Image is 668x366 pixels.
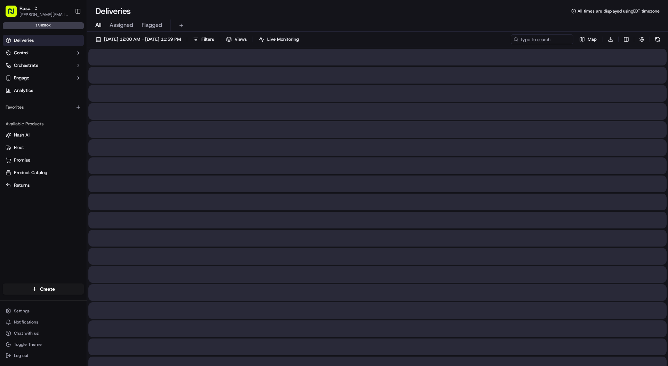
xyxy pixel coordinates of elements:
[142,21,162,29] span: Flagged
[93,34,184,44] button: [DATE] 12:00 AM - [DATE] 11:59 PM
[653,34,662,44] button: Refresh
[3,142,84,153] button: Fleet
[3,283,84,295] button: Create
[14,132,30,138] span: Nash AI
[190,34,217,44] button: Filters
[3,130,84,141] button: Nash AI
[511,34,573,44] input: Type to search
[223,34,250,44] button: Views
[14,353,28,358] span: Log out
[578,8,660,14] span: All times are displayed using EDT timezone
[14,37,34,44] span: Deliveries
[3,22,84,29] div: sandbox
[256,34,302,44] button: Live Monitoring
[6,170,81,176] a: Product Catalog
[14,87,33,94] span: Analytics
[588,36,597,42] span: Map
[6,145,81,151] a: Fleet
[3,180,84,191] button: Returns
[576,34,600,44] button: Map
[14,157,30,163] span: Promise
[14,145,24,151] span: Fleet
[14,50,29,56] span: Control
[14,308,30,314] span: Settings
[3,155,84,166] button: Promise
[234,36,247,42] span: Views
[14,75,29,81] span: Engage
[40,286,55,293] span: Create
[3,85,84,96] a: Analytics
[14,342,42,347] span: Toggle Theme
[14,170,47,176] span: Product Catalog
[3,167,84,178] button: Product Catalog
[95,21,101,29] span: All
[3,60,84,71] button: Orchestrate
[3,47,84,59] button: Control
[267,36,299,42] span: Live Monitoring
[6,182,81,188] a: Returns
[3,118,84,130] div: Available Products
[6,132,81,138] a: Nash AI
[95,6,131,17] h1: Deliveries
[3,35,84,46] a: Deliveries
[3,317,84,327] button: Notifications
[3,340,84,349] button: Toggle Theme
[14,62,38,69] span: Orchestrate
[3,72,84,84] button: Engage
[19,5,31,12] button: Rasa
[3,102,84,113] div: Favorites
[104,36,181,42] span: [DATE] 12:00 AM - [DATE] 11:59 PM
[19,12,69,17] button: [PERSON_NAME][EMAIL_ADDRESS][DOMAIN_NAME]
[6,157,81,163] a: Promise
[3,306,84,316] button: Settings
[14,182,30,188] span: Returns
[201,36,214,42] span: Filters
[14,330,39,336] span: Chat with us!
[14,319,38,325] span: Notifications
[3,328,84,338] button: Chat with us!
[3,351,84,360] button: Log out
[3,3,72,20] button: Rasa[PERSON_NAME][EMAIL_ADDRESS][DOMAIN_NAME]
[110,21,133,29] span: Assigned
